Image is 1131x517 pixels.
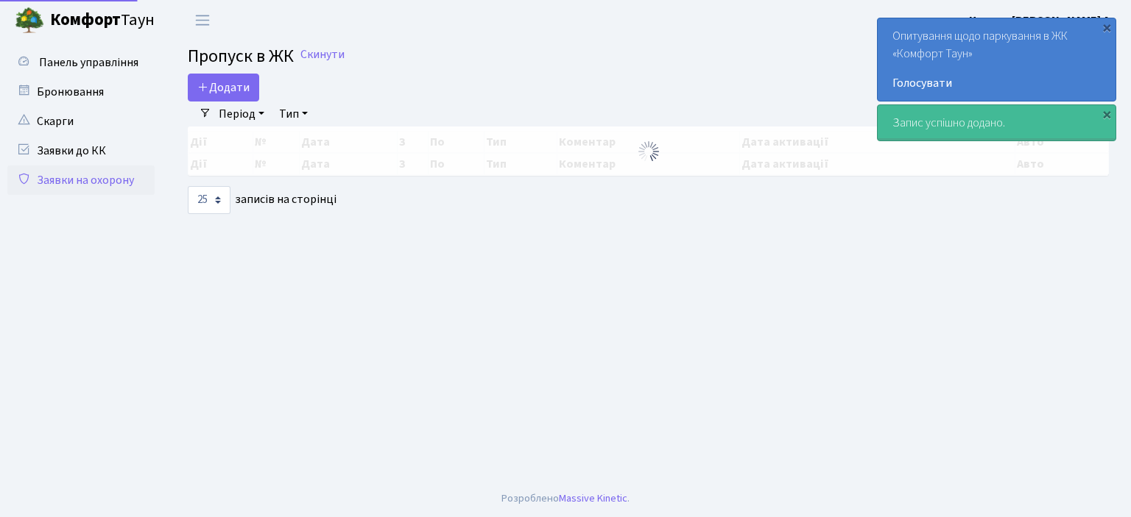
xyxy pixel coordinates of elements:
[50,8,121,32] b: Комфорт
[969,13,1113,29] b: Цитрус [PERSON_NAME] А.
[501,491,630,507] div: Розроблено .
[7,136,155,165] a: Заявки до КК
[878,18,1116,101] div: Опитування щодо паркування в ЖК «Комфорт Таун»
[7,107,155,136] a: Скарги
[637,140,660,163] img: Обробка...
[39,54,138,71] span: Панель управління
[273,101,314,126] a: Тип
[1099,107,1114,121] div: ×
[50,8,155,33] span: Таун
[188,43,294,69] span: Пропуск в ЖК
[188,186,230,214] select: записів на сторінці
[300,48,345,62] a: Скинути
[213,101,270,126] a: Період
[188,74,259,101] a: Додати
[7,48,155,77] a: Панель управління
[197,79,250,96] span: Додати
[188,186,337,214] label: записів на сторінці
[15,6,44,35] img: logo.png
[559,491,627,506] a: Massive Kinetic
[969,12,1113,29] a: Цитрус [PERSON_NAME] А.
[878,105,1116,140] div: Запис успішно додано.
[1099,20,1114,35] div: ×
[184,8,221,32] button: Переключити навігацію
[7,77,155,107] a: Бронювання
[7,165,155,195] a: Заявки на охорону
[892,74,1101,92] a: Голосувати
